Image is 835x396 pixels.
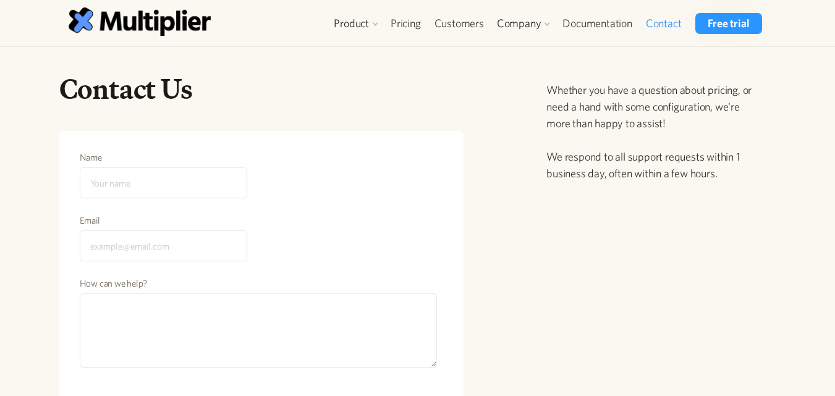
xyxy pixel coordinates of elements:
[384,13,428,34] a: Pricing
[428,13,491,34] a: Customers
[334,16,369,31] div: Product
[497,16,541,31] div: Company
[491,13,556,34] div: Company
[639,13,689,34] a: Contact
[80,167,247,198] input: Your name
[80,151,247,164] label: Name
[80,214,247,227] label: Email
[59,72,464,106] h1: Contact Us
[80,277,438,290] label: How can we help?
[328,13,384,34] div: Product
[695,13,761,34] a: Free trial
[556,13,638,34] a: Documentation
[80,230,247,261] input: example@email.com
[546,82,764,182] p: Whether you have a question about pricing, or need a hand with some configuration, we're more tha...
